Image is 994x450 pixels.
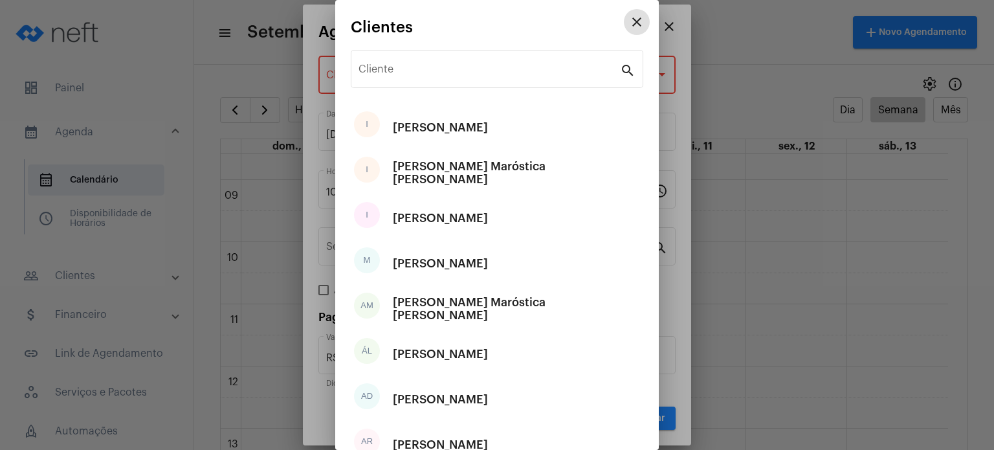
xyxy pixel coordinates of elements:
div: I [354,111,380,137]
div: [PERSON_NAME] [393,335,488,374]
mat-icon: search [620,62,635,78]
div: [PERSON_NAME] Maróstica [PERSON_NAME] [393,153,640,192]
div: [PERSON_NAME] [393,244,488,283]
mat-icon: close [629,14,645,30]
div: [PERSON_NAME] [393,380,488,419]
div: [PERSON_NAME] [393,108,488,147]
div: M [354,247,380,273]
div: AD [354,383,380,409]
div: AM [354,293,380,319]
div: I [354,157,380,183]
span: Clientes [351,19,413,36]
div: ÁL [354,338,380,364]
div: I [354,202,380,228]
input: Pesquisar cliente [359,66,620,78]
div: [PERSON_NAME] Maróstica [PERSON_NAME] [393,289,640,328]
div: [PERSON_NAME] [393,199,488,238]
